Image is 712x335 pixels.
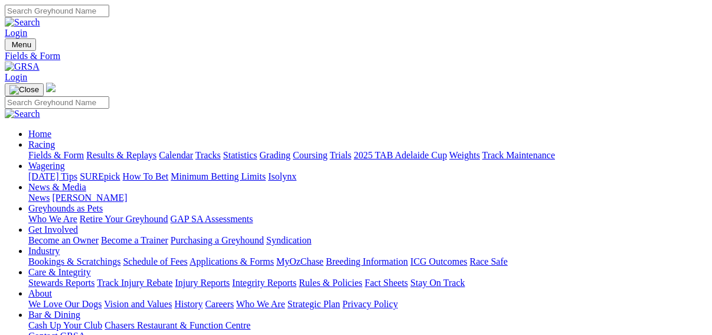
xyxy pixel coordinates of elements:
a: Track Injury Rebate [97,278,172,288]
div: Wagering [28,171,707,182]
a: Breeding Information [326,256,408,266]
div: Care & Integrity [28,278,707,288]
a: Careers [205,299,234,309]
a: Race Safe [469,256,507,266]
a: Industry [28,246,60,256]
a: News & Media [28,182,86,192]
a: Get Involved [28,225,78,235]
img: Search [5,17,40,28]
a: Minimum Betting Limits [171,171,266,181]
a: Results & Replays [86,150,156,160]
a: Integrity Reports [232,278,296,288]
a: SUREpick [80,171,120,181]
a: 2025 TAB Adelaide Cup [354,150,447,160]
a: Retire Your Greyhound [80,214,168,224]
a: News [28,193,50,203]
span: Menu [12,40,31,49]
button: Toggle navigation [5,83,44,96]
a: Coursing [293,150,328,160]
a: Strategic Plan [288,299,340,309]
a: We Love Our Dogs [28,299,102,309]
a: About [28,288,52,298]
a: Privacy Policy [342,299,398,309]
a: Tracks [195,150,221,160]
div: Industry [28,256,707,267]
a: Weights [449,150,480,160]
a: Grading [260,150,290,160]
img: GRSA [5,61,40,72]
img: logo-grsa-white.png [46,83,55,92]
a: Racing [28,139,55,149]
a: Fields & Form [5,51,707,61]
a: History [174,299,203,309]
a: [DATE] Tips [28,171,77,181]
a: Cash Up Your Club [28,320,102,330]
a: Stewards Reports [28,278,94,288]
a: MyOzChase [276,256,324,266]
a: Login [5,28,27,38]
a: Track Maintenance [482,150,555,160]
a: Vision and Values [104,299,172,309]
a: Schedule of Fees [123,256,187,266]
a: Bookings & Scratchings [28,256,120,266]
a: Calendar [159,150,193,160]
a: How To Bet [123,171,169,181]
a: Become a Trainer [101,235,168,245]
div: Racing [28,150,707,161]
a: Login [5,72,27,82]
a: Bar & Dining [28,310,80,320]
button: Toggle navigation [5,38,36,51]
div: Greyhounds as Pets [28,214,707,225]
a: Fields & Form [28,150,84,160]
a: Injury Reports [175,278,230,288]
a: [PERSON_NAME] [52,193,127,203]
a: Become an Owner [28,235,99,245]
a: Applications & Forms [190,256,274,266]
img: Close [9,85,39,95]
a: Statistics [223,150,257,160]
a: Rules & Policies [299,278,362,288]
a: Isolynx [268,171,296,181]
a: ICG Outcomes [410,256,467,266]
a: Who We Are [236,299,285,309]
a: Chasers Restaurant & Function Centre [104,320,250,330]
a: Home [28,129,51,139]
a: Who We Are [28,214,77,224]
a: Stay On Track [410,278,465,288]
a: Purchasing a Greyhound [171,235,264,245]
a: Fact Sheets [365,278,408,288]
input: Search [5,5,109,17]
div: News & Media [28,193,707,203]
a: Care & Integrity [28,267,91,277]
div: Bar & Dining [28,320,707,331]
a: Syndication [266,235,311,245]
img: Search [5,109,40,119]
a: GAP SA Assessments [171,214,253,224]
a: Trials [329,150,351,160]
input: Search [5,96,109,109]
a: Wagering [28,161,65,171]
div: Get Involved [28,235,707,246]
div: About [28,299,707,310]
a: Greyhounds as Pets [28,203,103,213]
